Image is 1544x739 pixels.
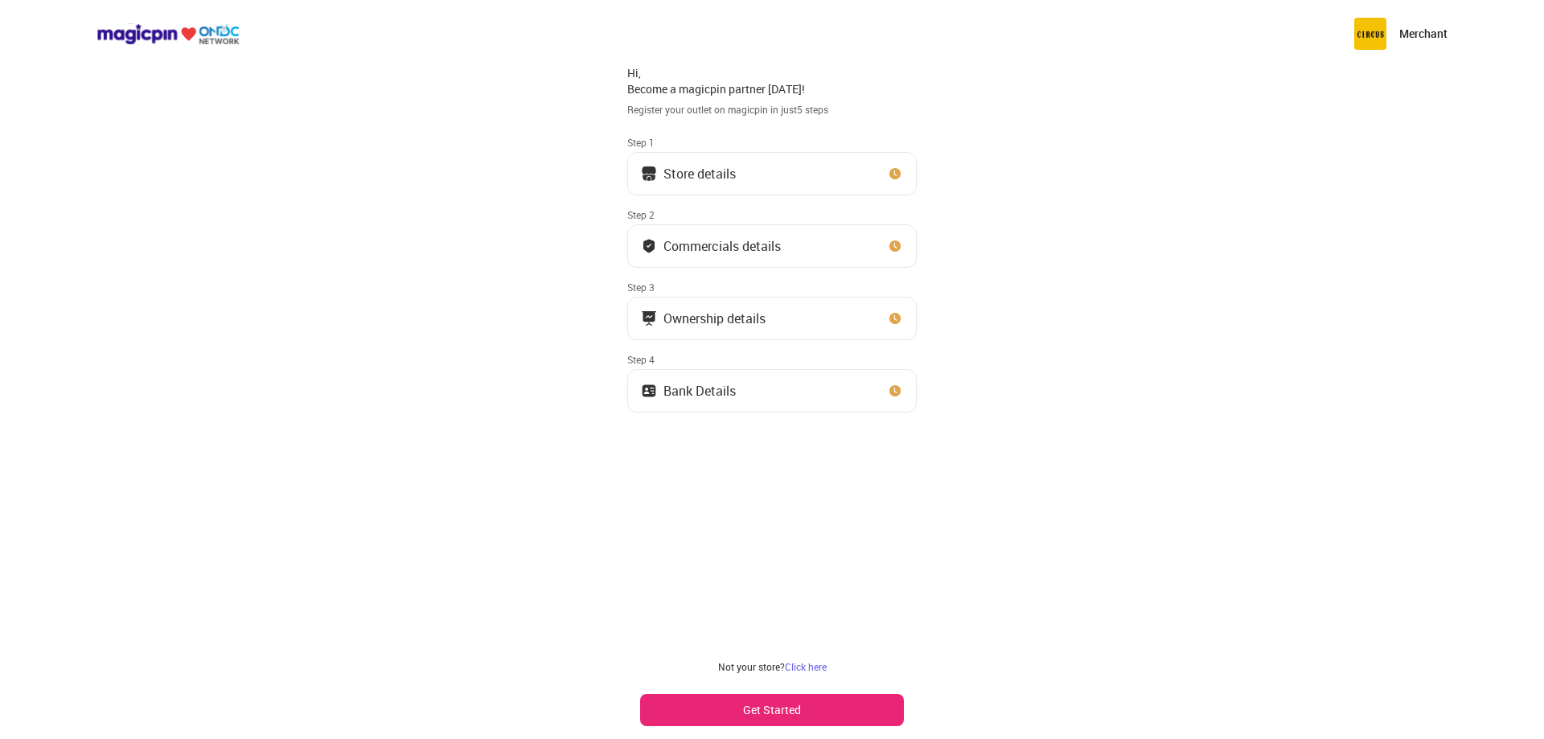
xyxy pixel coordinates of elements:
[641,166,657,182] img: storeIcon.9b1f7264.svg
[627,65,917,96] div: Hi, Become a magicpin partner [DATE]!
[641,310,657,326] img: commercials_icon.983f7837.svg
[887,166,903,182] img: clock_icon_new.67dbf243.svg
[641,383,657,399] img: ownership_icon.37569ceb.svg
[627,353,917,366] div: Step 4
[663,387,736,395] div: Bank Details
[663,314,766,322] div: Ownership details
[627,281,917,294] div: Step 3
[887,238,903,254] img: clock_icon_new.67dbf243.svg
[641,238,657,254] img: bank_details_tick.fdc3558c.svg
[718,660,785,673] span: Not your store?
[1399,26,1447,42] p: Merchant
[663,242,781,250] div: Commercials details
[785,660,827,673] a: Click here
[627,136,917,149] div: Step 1
[627,297,917,340] button: Ownership details
[663,170,736,178] div: Store details
[627,208,917,221] div: Step 2
[96,23,240,45] img: ondc-logo-new-small.8a59708e.svg
[887,310,903,326] img: clock_icon_new.67dbf243.svg
[627,152,917,195] button: Store details
[627,103,917,117] div: Register your outlet on magicpin in just 5 steps
[640,694,904,726] button: Get Started
[627,369,917,413] button: Bank Details
[627,224,917,268] button: Commercials details
[887,383,903,399] img: clock_icon_new.67dbf243.svg
[1354,18,1386,50] img: circus.b677b59b.png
